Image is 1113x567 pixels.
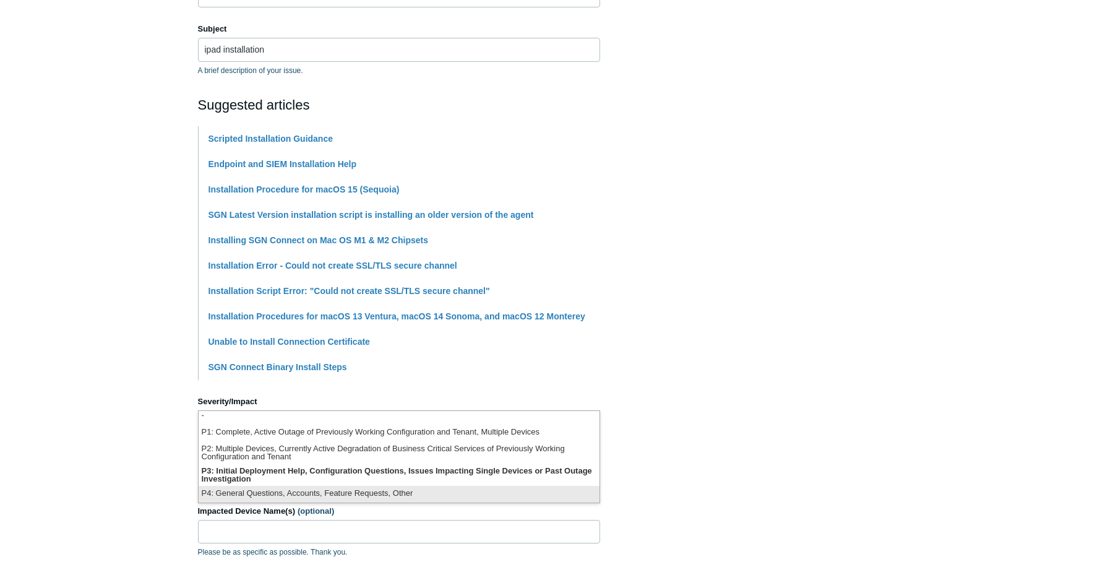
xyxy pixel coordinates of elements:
li: P4: General Questions, Accounts, Feature Requests, Other [199,486,599,503]
p: A brief description of your issue. [198,65,600,76]
label: Subject [198,23,600,35]
li: - [199,408,599,425]
a: Installation Error - Could not create SSL/TLS secure channel [208,261,457,271]
a: Installing SGN Connect on Mac OS M1 & M2 Chipsets [208,235,429,245]
li: P3: Initial Deployment Help, Configuration Questions, Issues Impacting Single Devices or Past Out... [199,464,599,486]
li: P1: Complete, Active Outage of Previously Working Configuration and Tenant, Multiple Devices [199,425,599,441]
li: P2: Multiple Devices, Currently Active Degradation of Business Critical Services of Previously Wo... [199,441,599,464]
a: Installation Procedure for macOS 15 (Sequoia) [208,184,400,194]
p: Please be as specific as possible. Thank you. [198,547,600,558]
label: Severity/Impact [198,396,600,408]
a: Installation Procedures for macOS 13 Ventura, macOS 14 Sonoma, and macOS 12 Monterey [208,311,585,321]
a: Unable to Install Connection Certificate [208,337,370,347]
a: Scripted Installation Guidance [208,134,333,144]
a: SGN Connect Binary Install Steps [208,362,347,372]
a: Endpoint and SIEM Installation Help [208,159,357,169]
h2: Suggested articles [198,95,600,115]
span: (optional) [298,506,334,516]
label: Impacted Device Name(s) [198,505,600,517]
a: SGN Latest Version installation script is installing an older version of the agent [208,210,534,220]
a: Installation Script Error: "Could not create SSL/TLS secure channel" [208,286,490,296]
